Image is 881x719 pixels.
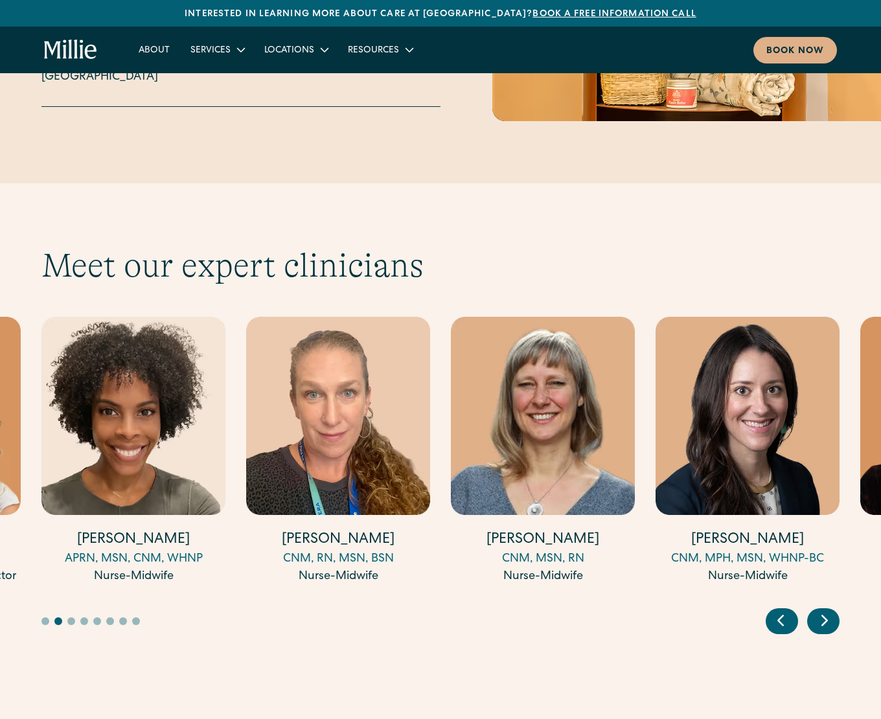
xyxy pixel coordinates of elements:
div: CNM, MSN, RN [451,551,635,568]
h4: [PERSON_NAME] [451,531,635,551]
a: [PERSON_NAME]APRN, MSN, CNM, WHNPNurse-Midwife [41,317,225,586]
div: Previous slide [766,608,798,634]
h4: [PERSON_NAME] [41,531,225,551]
h2: Meet our expert clinicians [41,245,840,286]
button: Go to slide 4 [80,617,88,625]
div: 4 / 17 [246,317,430,588]
a: home [44,40,97,60]
button: Go to slide 8 [132,617,140,625]
button: Go to slide 7 [119,617,127,625]
div: Services [180,39,254,60]
h4: [PERSON_NAME] [656,531,840,551]
button: Go to slide 5 [93,617,101,625]
a: About [128,39,180,60]
div: Book now [766,45,824,58]
a: [PERSON_NAME]CNM, MSN, RNNurse-Midwife [451,317,635,586]
a: Book a free information call [532,10,696,19]
button: Go to slide 1 [41,617,49,625]
div: Services [190,44,231,58]
h4: [PERSON_NAME] [246,531,430,551]
div: Nurse-Midwife [451,568,635,586]
div: CNM, RN, MSN, BSN [246,551,430,568]
div: Nurse-Midwife [656,568,840,586]
div: Locations [254,39,338,60]
div: 6 / 17 [656,317,840,588]
div: 5 / 17 [451,317,635,588]
div: 3 / 17 [41,317,225,588]
div: Locations [264,44,314,58]
button: Go to slide 3 [67,617,75,625]
div: Next slide [807,608,840,634]
button: Go to slide 6 [106,617,114,625]
div: Nurse-Midwife [246,568,430,586]
div: APRN, MSN, CNM, WHNP [41,551,225,568]
a: [PERSON_NAME]CNM, MPH, MSN, WHNP-BCNurse-Midwife [656,317,840,586]
a: [PERSON_NAME]CNM, RN, MSN, BSNNurse-Midwife [246,317,430,586]
div: CNM, MPH, MSN, WHNP-BC [656,551,840,568]
div: Nurse-Midwife [41,568,225,586]
div: Resources [348,44,399,58]
button: Go to slide 2 [54,617,62,625]
a: Book now [753,37,837,63]
div: Resources [338,39,422,60]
